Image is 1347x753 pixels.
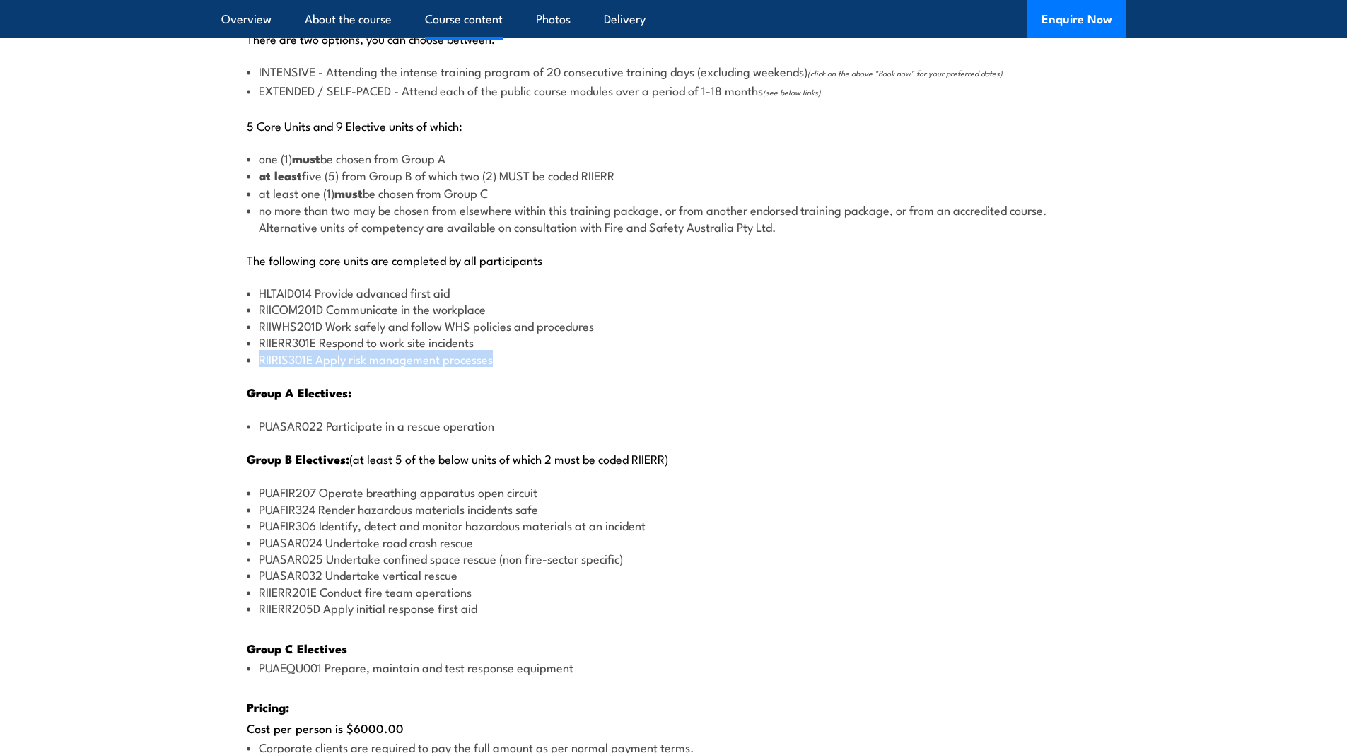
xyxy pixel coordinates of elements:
li: PUAFIR324 Render hazardous materials incidents safe [247,501,1101,517]
strong: Group A Electives: [247,383,351,402]
p: The following core units are completed by all participants [247,252,1101,267]
li: HLTAID014 Provide advanced first aid [247,284,1101,300]
span: (click on the above "Book now" for your preferred dates) [807,67,1003,78]
li: PUASAR024 Undertake road crash rescue [247,534,1101,550]
li: EXTENDED / SELF-PACED - Attend each of the public course modules over a period of 1-18 months [247,82,1101,100]
li: RIIERR201E Conduct fire team operations [247,583,1101,600]
li: five (5) from Group B of which two (2) MUST be coded RIIERR [247,167,1101,184]
p: 5 Core Units and 9 Elective units of which: [247,118,1101,132]
li: PUASAR022 Participate in a rescue operation [247,417,1101,433]
li: RIIERR301E Respond to work site incidents [247,334,1101,350]
li: RIIRIS301E Apply risk management processes [247,351,1101,367]
strong: Pricing: [247,698,289,716]
strong: at least [259,166,302,185]
strong: Group B Electives: [247,450,349,468]
p: There are two options, you can choose between: [247,31,1101,45]
li: PUAFIR306 Identify, detect and monitor hazardous materials at an incident [247,517,1101,533]
li: RIICOM201D Communicate in the workplace [247,300,1101,317]
span: (see below links) [763,86,821,98]
li: RIIERR205D Apply initial response first aid [247,600,1101,616]
li: PUASAR025 Undertake confined space rescue (non fire-sector specific) [247,550,1101,566]
strong: must [334,184,363,202]
li: PUASAR032 Undertake vertical rescue [247,566,1101,583]
li: at least one (1) be chosen from Group C [247,185,1101,202]
li: one (1) be chosen from Group A [247,150,1101,167]
p: (at least 5 of the below units of which 2 must be coded RIIERR) [247,451,1101,466]
li: INTENSIVE - Attending the intense training program of 20 consecutive training days (excluding wee... [247,63,1101,81]
li: no more than two may be chosen from elsewhere within this training package, or from another endor... [247,202,1101,235]
strong: must [292,149,320,168]
li: RIIWHS201D Work safely and follow WHS policies and procedures [247,317,1101,334]
li: PUAEQU001 Prepare, maintain and test response equipment [247,659,1101,675]
li: PUAFIR207 Operate breathing apparatus open circuit [247,484,1101,500]
strong: Group C Electives [247,639,347,658]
